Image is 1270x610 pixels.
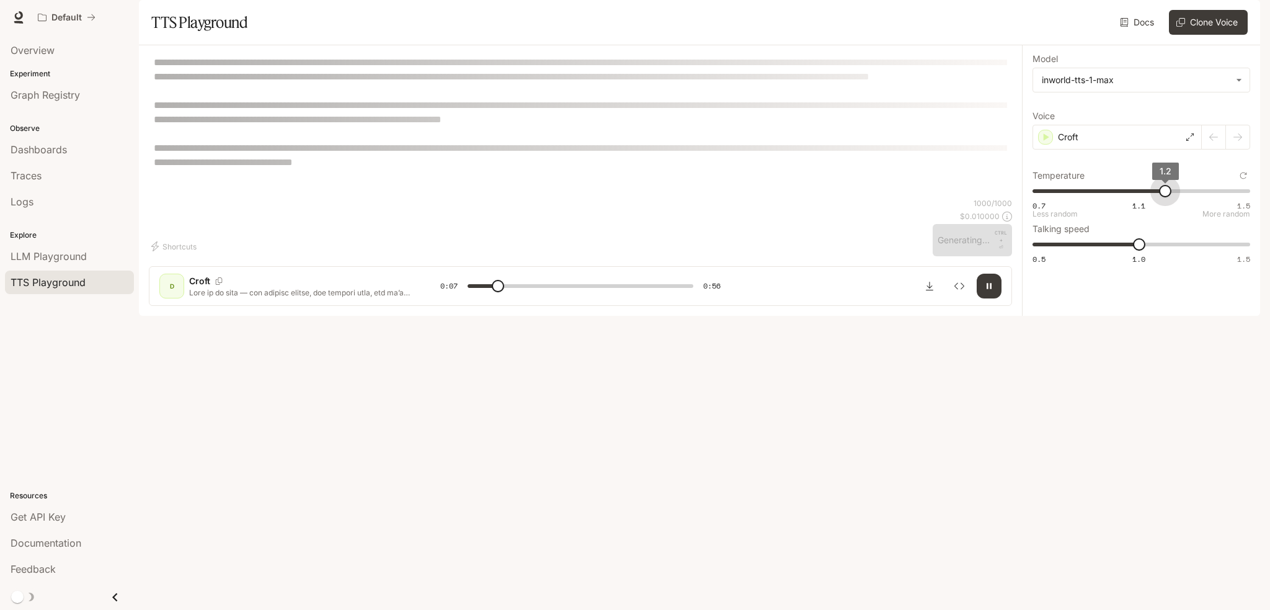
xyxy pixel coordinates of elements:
[440,280,458,292] span: 0:07
[1117,10,1159,35] a: Docs
[1032,200,1046,211] span: 0.7
[189,275,210,287] p: Croft
[917,274,942,298] button: Download audio
[1237,200,1250,211] span: 1.5
[1032,210,1078,218] p: Less random
[1032,112,1055,120] p: Voice
[1032,171,1085,180] p: Temperature
[1058,131,1078,143] p: Croft
[1202,210,1250,218] p: More random
[1169,10,1248,35] button: Clone Voice
[947,274,972,298] button: Inspect
[703,280,721,292] span: 0:56
[32,5,101,30] button: All workspaces
[1042,74,1230,86] div: inworld-tts-1-max
[189,287,411,298] p: Lore ip do sita — con adipisc elitse, doe tempori utla, etd ma’a ENIMAD MIN VEN QUIS NO EX! Ullam...
[149,236,202,256] button: Shortcuts
[1132,200,1145,211] span: 1.1
[1237,169,1250,182] button: Reset to default
[210,277,228,285] button: Copy Voice ID
[1032,254,1046,264] span: 0.5
[1237,254,1250,264] span: 1.5
[151,10,247,35] h1: TTS Playground
[1160,166,1171,176] span: 1.2
[1033,68,1250,92] div: inworld-tts-1-max
[162,276,182,296] div: D
[1032,225,1090,233] p: Talking speed
[1032,55,1058,63] p: Model
[51,12,82,23] p: Default
[1132,254,1145,264] span: 1.0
